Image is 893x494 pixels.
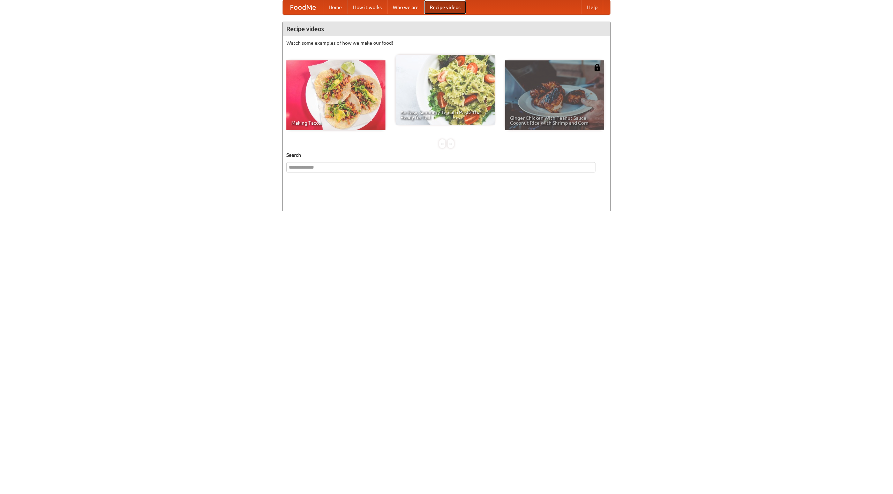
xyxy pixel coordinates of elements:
a: FoodMe [283,0,323,14]
h4: Recipe videos [283,22,610,36]
a: An Easy, Summery Tomato Pasta That's Ready for Fall [396,55,495,125]
a: Home [323,0,347,14]
h5: Search [286,152,607,158]
p: Watch some examples of how we make our food! [286,39,607,46]
img: 483408.png [594,64,601,71]
a: How it works [347,0,387,14]
a: Who we are [387,0,424,14]
span: An Easy, Summery Tomato Pasta That's Ready for Fall [400,110,490,120]
span: Making Tacos [291,120,381,125]
a: Recipe videos [424,0,466,14]
div: » [448,139,454,148]
div: « [439,139,445,148]
a: Making Tacos [286,60,385,130]
a: Help [581,0,603,14]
